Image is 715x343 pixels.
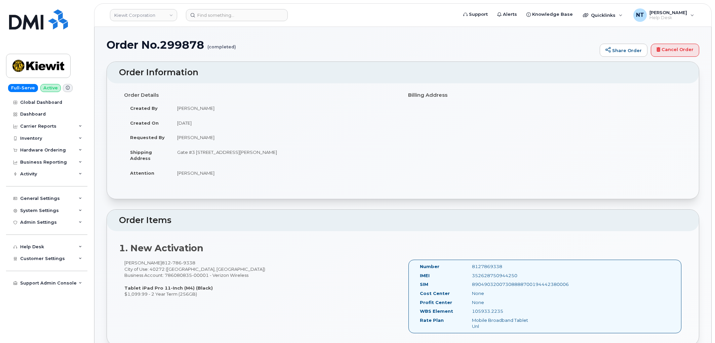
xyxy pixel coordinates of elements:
[420,290,450,297] label: Cost Center
[420,281,428,288] label: SIM
[600,44,647,57] a: Share Order
[171,166,398,180] td: [PERSON_NAME]
[467,299,540,306] div: None
[119,216,687,225] h2: Order Items
[119,260,403,297] div: [PERSON_NAME] City of Use: 40272 ([GEOGRAPHIC_DATA], [GEOGRAPHIC_DATA]) Business Account: 7860808...
[124,92,398,98] h4: Order Details
[130,120,159,126] strong: Created On
[420,272,430,279] label: IMEI
[107,39,596,51] h1: Order No.299878
[207,39,236,49] small: (completed)
[119,243,203,254] strong: 1. New Activation
[182,260,195,265] span: 9338
[408,92,682,98] h4: Billing Address
[130,135,165,140] strong: Requested By
[651,44,699,57] a: Cancel Order
[171,130,398,145] td: [PERSON_NAME]
[420,317,444,324] label: Rate Plan
[467,272,540,279] div: 352628750944250
[130,149,152,161] strong: Shipping Address
[467,263,540,270] div: 8127869338
[130,170,154,176] strong: Attention
[467,317,540,330] div: Mobile Broadband Tablet Unl
[467,290,540,297] div: None
[420,299,452,306] label: Profit Center
[171,260,182,265] span: 786
[130,105,158,111] strong: Created By
[171,101,398,116] td: [PERSON_NAME]
[420,263,439,270] label: Number
[171,145,398,166] td: Gate #3 [STREET_ADDRESS][PERSON_NAME]
[171,116,398,130] td: [DATE]
[467,308,540,314] div: 105933.2235
[162,260,195,265] span: 812
[124,285,213,291] strong: Tablet iPad Pro 11-Inch (M4) (Black)
[119,68,687,77] h2: Order Information
[467,281,540,288] div: 89049032007308888700194442380006
[420,308,453,314] label: WBS Element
